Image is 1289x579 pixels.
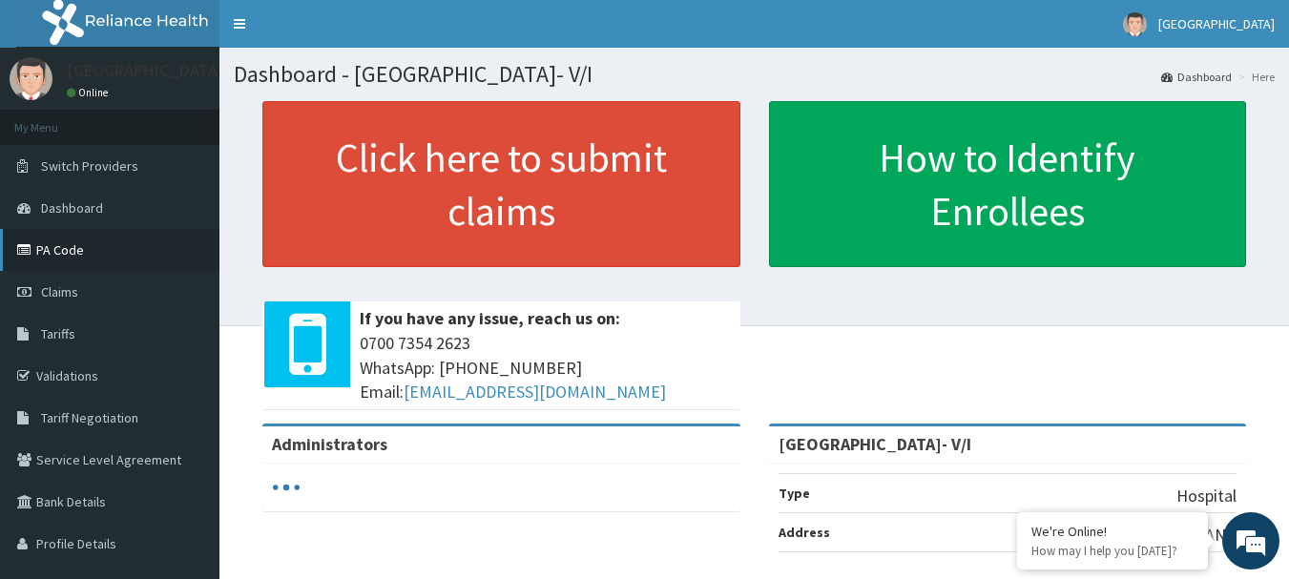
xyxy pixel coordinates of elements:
a: Online [67,86,113,99]
span: Dashboard [41,199,103,217]
a: How to Identify Enrollees [769,101,1247,267]
b: Address [779,524,830,541]
p: [GEOGRAPHIC_DATA] [67,62,224,79]
span: [GEOGRAPHIC_DATA] [1158,15,1275,32]
span: Tariffs [41,325,75,342]
span: Claims [41,283,78,300]
a: [EMAIL_ADDRESS][DOMAIN_NAME] [404,381,666,403]
img: User Image [1123,12,1147,36]
span: Tariff Negotiation [41,409,138,426]
img: User Image [10,57,52,100]
svg: audio-loading [272,473,301,502]
p: Hospital [1176,484,1237,508]
b: Administrators [272,433,387,455]
b: If you have any issue, reach us on: [360,307,620,329]
span: Switch Providers [41,157,138,175]
div: We're Online! [1031,523,1194,540]
h1: Dashboard - [GEOGRAPHIC_DATA]- V/I [234,62,1275,87]
a: Click here to submit claims [262,101,740,267]
span: 0700 7354 2623 WhatsApp: [PHONE_NUMBER] Email: [360,331,731,404]
strong: [GEOGRAPHIC_DATA]- V/I [779,433,971,455]
b: Type [779,485,810,502]
a: Dashboard [1161,69,1232,85]
li: Here [1234,69,1275,85]
p: How may I help you today? [1031,543,1194,559]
